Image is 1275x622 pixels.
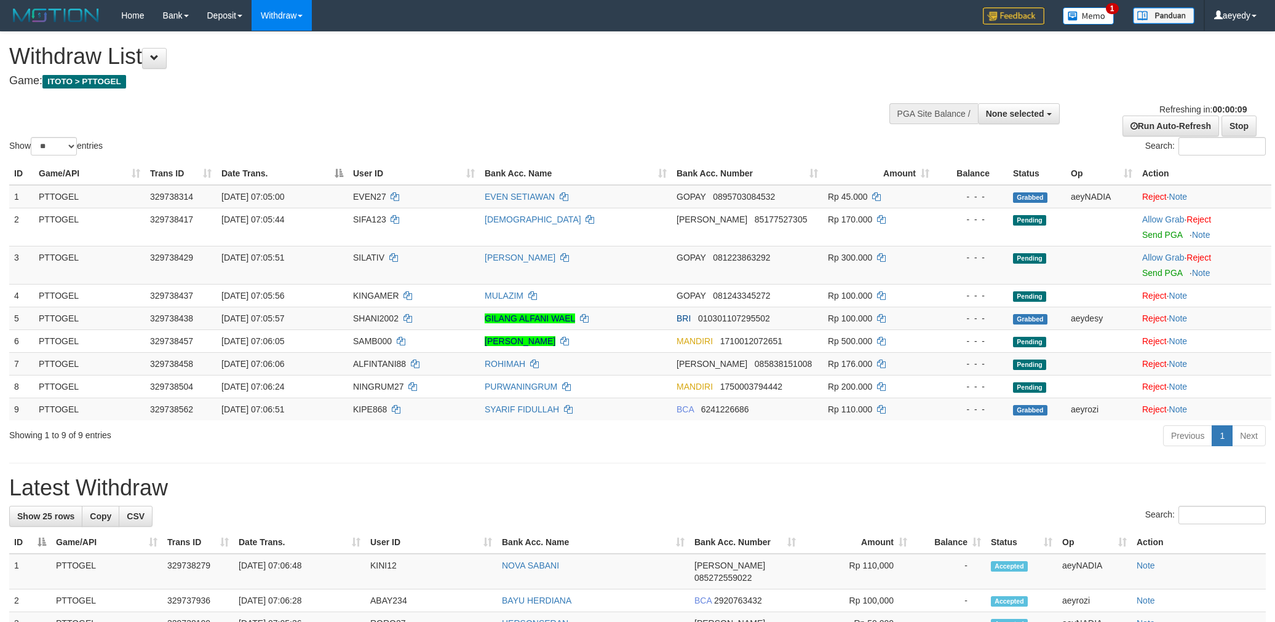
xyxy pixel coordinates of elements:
a: Reject [1142,291,1167,301]
td: PTTOGEL [51,554,162,589]
span: MANDIRI [677,382,713,392]
th: Amount: activate to sort column ascending [823,162,934,185]
span: [DATE] 07:06:05 [221,336,284,346]
td: 2 [9,208,34,246]
span: Copy 1750003794442 to clipboard [720,382,782,392]
span: Rp 170.000 [828,215,872,224]
td: 7 [9,352,34,375]
span: KINGAMER [353,291,399,301]
a: Note [1192,230,1210,240]
h1: Withdraw List [9,44,838,69]
a: SYARIF FIDULLAH [485,404,559,414]
h1: Latest Withdraw [9,476,1266,500]
div: - - - [939,358,1003,370]
span: · [1142,253,1186,262]
span: Rp 500.000 [828,336,872,346]
span: EVEN27 [353,192,386,202]
label: Show entries [9,137,103,155]
td: - [912,554,986,589]
td: 9 [9,398,34,420]
td: PTTOGEL [34,246,145,284]
a: Note [1169,313,1188,323]
select: Showentries [31,137,77,155]
td: [DATE] 07:06:28 [234,589,365,612]
a: [PERSON_NAME] [485,253,555,262]
span: [PERSON_NAME] [677,215,747,224]
div: - - - [939,251,1003,264]
span: [PERSON_NAME] [694,561,765,570]
span: · [1142,215,1186,224]
span: 329738504 [150,382,193,392]
td: · [1137,375,1271,398]
th: Amount: activate to sort column ascending [801,531,912,554]
span: [DATE] 07:05:00 [221,192,284,202]
span: Pending [1013,253,1046,264]
span: Rp 110.000 [828,404,872,414]
span: Copy 081223863292 to clipboard [713,253,770,262]
span: Copy 0895703084532 to clipboard [713,192,775,202]
td: aeyrozi [1066,398,1137,420]
span: 329738417 [150,215,193,224]
span: Copy 1710012072651 to clipboard [720,336,782,346]
th: Game/API: activate to sort column ascending [51,531,162,554]
a: Allow Grab [1142,253,1184,262]
td: · [1137,307,1271,329]
td: aeyrozi [1057,589,1132,612]
span: SIFA123 [353,215,386,224]
td: aeydesy [1066,307,1137,329]
th: Status [1008,162,1066,185]
div: PGA Site Balance / [889,103,978,124]
span: Rp 100.000 [828,291,872,301]
a: CSV [119,506,153,527]
span: Show 25 rows [17,511,74,521]
a: Reject [1186,253,1211,262]
th: Balance [934,162,1008,185]
a: Note [1192,268,1210,278]
a: Reject [1142,336,1167,346]
td: Rp 100,000 [801,589,912,612]
span: [PERSON_NAME] [677,359,747,369]
span: ALFINTANI88 [353,359,406,369]
th: ID [9,162,34,185]
span: SILATIV [353,253,384,262]
td: · [1137,284,1271,307]
span: Accepted [991,596,1028,607]
div: Showing 1 to 9 of 9 entries [9,424,522,441]
span: Pending [1013,360,1046,370]
div: - - - [939,289,1003,302]
td: aeyNADIA [1057,554,1132,589]
span: Copy 010301107295502 to clipboard [698,313,770,323]
th: Action [1132,531,1266,554]
span: [DATE] 07:05:56 [221,291,284,301]
td: aeyNADIA [1066,185,1137,208]
a: ROHIMAH [485,359,525,369]
span: GOPAY [677,291,705,301]
a: Note [1137,596,1155,605]
span: NINGRUM27 [353,382,403,392]
a: [DEMOGRAPHIC_DATA] [485,215,581,224]
span: ITOTO > PTTOGEL [42,75,126,89]
th: ID: activate to sort column descending [9,531,51,554]
td: PTTOGEL [34,208,145,246]
span: Pending [1013,382,1046,393]
div: - - - [939,403,1003,415]
td: PTTOGEL [34,352,145,375]
a: Note [1169,192,1188,202]
a: Note [1169,359,1188,369]
span: Grabbed [1013,314,1047,325]
span: Rp 176.000 [828,359,872,369]
td: · [1137,352,1271,375]
td: PTTOGEL [34,375,145,398]
span: BRI [677,313,691,323]
th: Action [1137,162,1271,185]
a: Send PGA [1142,230,1182,240]
a: Reject [1142,359,1167,369]
span: Rp 45.000 [828,192,868,202]
img: Button%20Memo.svg [1063,7,1114,25]
td: PTTOGEL [51,589,162,612]
a: Reject [1142,382,1167,392]
td: PTTOGEL [34,307,145,329]
span: 329738429 [150,253,193,262]
div: - - - [939,335,1003,347]
span: SAMB000 [353,336,392,346]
